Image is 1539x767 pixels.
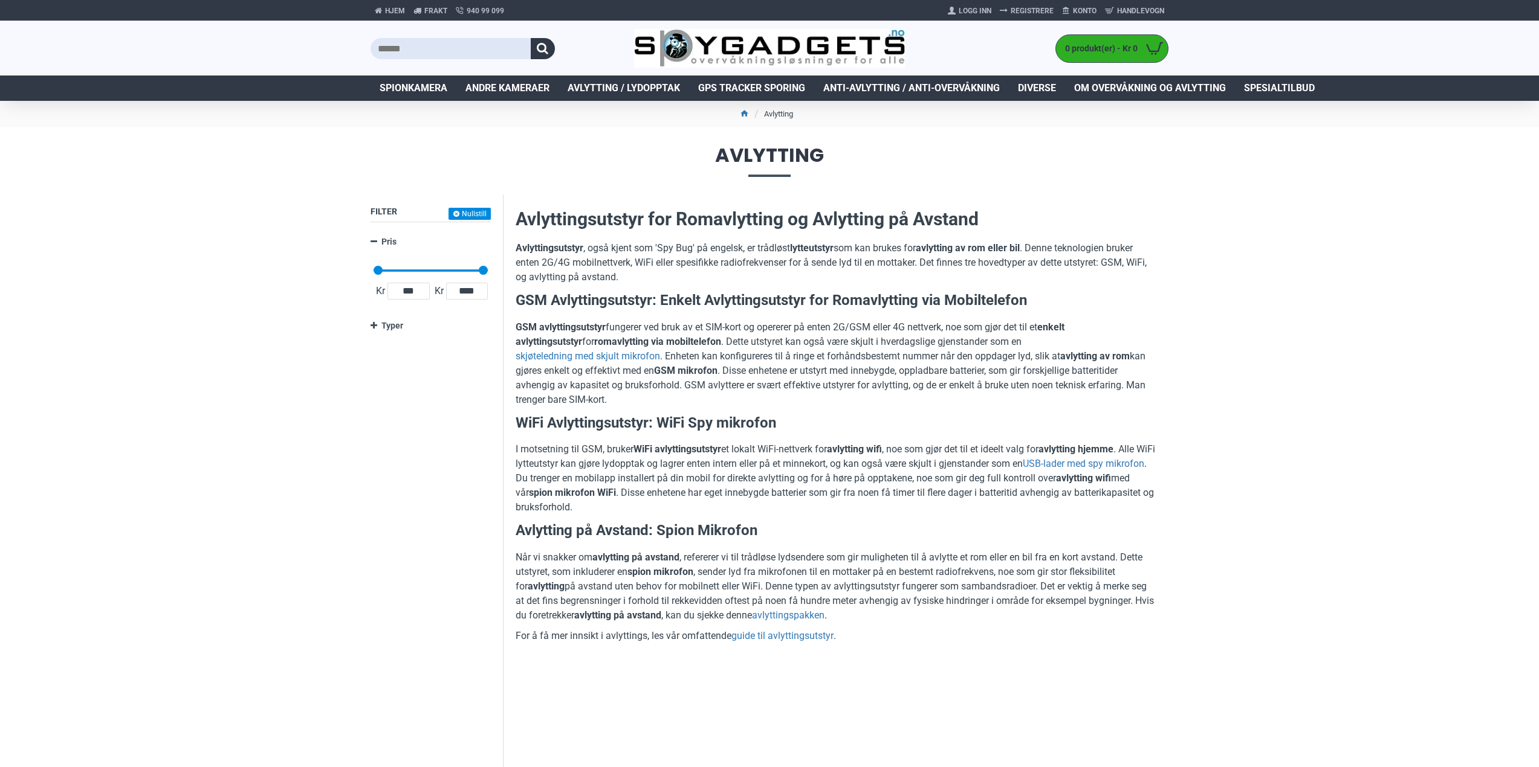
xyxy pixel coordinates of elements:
strong: lytteutstyr [790,242,834,254]
span: Diverse [1018,81,1056,95]
span: Kr [432,284,446,298]
span: Konto [1073,5,1097,16]
p: , også kjent som 'Spy Bug' på engelsk, er trådløst som kan brukes for . Denne teknologien bruker ... [516,241,1156,284]
strong: avlytting av rom eller bil [916,242,1020,254]
strong: spion mikrofon WiFi [529,487,616,498]
span: 940 99 099 [467,5,504,16]
span: Avlytting / Lydopptak [568,81,680,95]
h3: GSM Avlyttingsutstyr: Enkelt Avlyttingsutstyr for Romavlytting via Mobiltelefon [516,290,1156,311]
a: USB-lader med spy mikrofon [1023,457,1144,471]
span: Spesialtilbud [1244,81,1315,95]
span: Avlytting [371,146,1168,176]
strong: enkelt avlyttingsutstyr [516,321,1064,347]
button: Nullstill [449,208,491,220]
span: Andre kameraer [465,81,549,95]
strong: GSM avlyttingsutstyr [516,321,606,333]
span: 0 produkt(er) - Kr 0 [1056,42,1141,55]
a: Anti-avlytting / Anti-overvåkning [814,75,1009,101]
strong: Avlyttingsutstyr [516,242,583,254]
a: Pris [371,231,491,252]
span: Hjem [385,5,405,16]
a: Spionkamera [371,75,456,101]
img: SpyGadgets.no [634,29,906,68]
span: Frakt [424,5,447,16]
strong: avlytting wifi [827,443,882,455]
span: Anti-avlytting / Anti-overvåkning [823,81,1000,95]
strong: WiFi avlyttingsutstyr [633,443,721,455]
span: Handlevogn [1117,5,1164,16]
a: Handlevogn [1101,1,1168,21]
p: I motsetning til GSM, bruker et lokalt WiFi-nettverk for , noe som gjør det til et ideelt valg fo... [516,442,1156,515]
strong: romavlytting via mobiltelefon [594,336,721,347]
a: Spesialtilbud [1235,75,1324,101]
span: GPS Tracker Sporing [698,81,805,95]
a: guide til avlyttingsutstyr [731,629,834,643]
a: Registrere [996,1,1058,21]
strong: spion mikrofon [627,566,693,577]
span: Registrere [1011,5,1054,16]
p: fungerer ved bruk av et SIM-kort og opererer på enten 2G/GSM eller 4G nettverk, noe som gjør det ... [516,320,1156,407]
a: Avlytting / Lydopptak [559,75,689,101]
a: Diverse [1009,75,1065,101]
span: Logg Inn [959,5,991,16]
span: Kr [374,284,387,298]
strong: avlytting wifi [1056,472,1111,484]
a: Typer [371,315,491,336]
p: For å få mer innsikt i avlyttings, les vår omfattende . [516,629,1156,643]
a: 0 produkt(er) - Kr 0 [1056,35,1168,62]
b: avlytting [528,580,565,592]
strong: avlytting av rom [1060,350,1130,362]
span: Spionkamera [380,81,447,95]
a: GPS Tracker Sporing [689,75,814,101]
strong: GSM mikrofon [654,365,718,376]
a: skjøteledning med skjult mikrofon [516,349,660,364]
a: Konto [1058,1,1101,21]
p: Når vi snakker om , refererer vi til trådløse lydsendere som gir muligheten til å avlytte et rom ... [516,550,1156,623]
span: Filter [371,207,397,216]
a: Andre kameraer [456,75,559,101]
span: Om overvåkning og avlytting [1074,81,1226,95]
a: Logg Inn [944,1,996,21]
h2: Avlyttingsutstyr for Romavlytting og Avlytting på Avstand [516,207,1156,232]
h3: WiFi Avlyttingsutstyr: WiFi Spy mikrofon [516,413,1156,434]
a: avlyttingspakken [752,608,825,623]
b: avlytting på avstand [574,609,661,621]
a: Om overvåkning og avlytting [1065,75,1235,101]
strong: avlytting hjemme [1038,443,1113,455]
strong: avlytting på avstand [592,551,679,563]
h3: Avlytting på Avstand: Spion Mikrofon [516,521,1156,541]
